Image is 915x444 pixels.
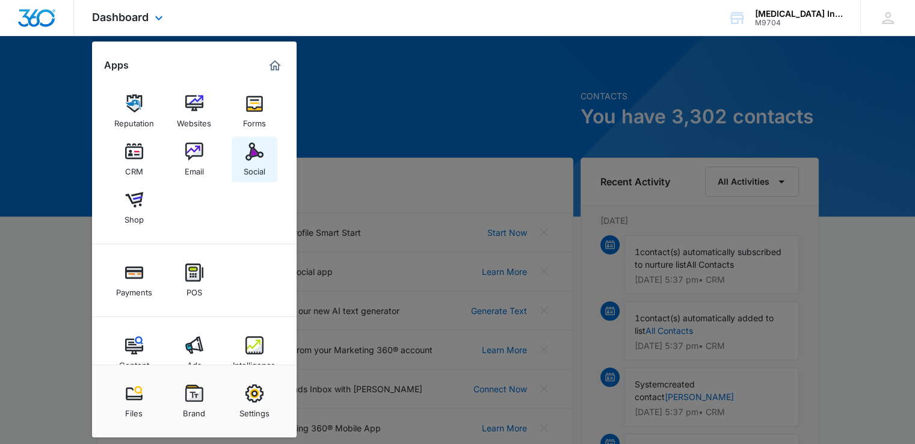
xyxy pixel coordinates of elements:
div: Forms [243,113,266,128]
div: Payments [116,282,152,297]
div: Ads [187,354,202,370]
a: Ads [171,330,217,376]
a: Email [171,137,217,182]
a: Files [111,378,157,424]
div: Brand [183,402,205,418]
a: Websites [171,88,217,134]
div: Social [244,161,265,176]
a: Content [111,330,157,376]
a: Payments [111,257,157,303]
div: Websites [177,113,211,128]
div: POS [186,282,202,297]
div: account id [755,19,843,27]
div: Content [119,354,149,370]
a: POS [171,257,217,303]
a: Forms [232,88,277,134]
a: Social [232,137,277,182]
div: Reputation [114,113,154,128]
a: Reputation [111,88,157,134]
span: Dashboard [92,11,149,23]
a: Intelligence [232,330,277,376]
div: Shop [125,209,144,224]
a: CRM [111,137,157,182]
a: Marketing 360® Dashboard [265,56,285,75]
a: Brand [171,378,217,424]
a: Shop [111,185,157,230]
div: Intelligence [233,354,276,370]
div: account name [755,9,843,19]
div: Files [125,402,143,418]
a: Settings [232,378,277,424]
div: Email [185,161,204,176]
div: CRM [125,161,143,176]
div: Settings [239,402,270,418]
h2: Apps [104,60,129,71]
